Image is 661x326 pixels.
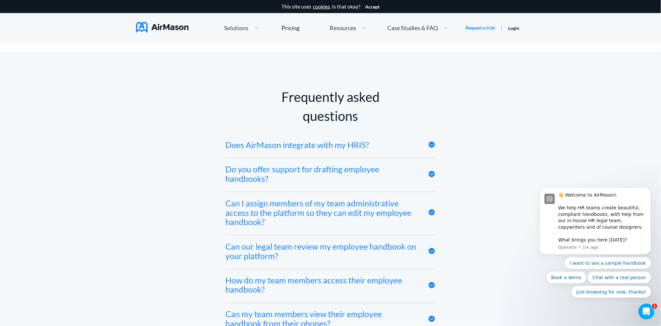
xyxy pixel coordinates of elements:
[508,25,520,31] a: Login
[224,25,249,31] span: Solutions
[466,25,495,31] a: Request a trial
[136,22,189,32] img: AirMason Logo
[639,304,654,319] iframe: Intercom live chat
[278,87,383,125] div: Frequently asked questions
[282,25,300,31] div: Pricing
[226,242,418,261] div: Can our legal team review my employee handbook on your platform?
[530,182,661,302] iframe: Intercom notifications message
[226,164,418,183] div: Do you offer support for drafting employee handbooks?
[330,25,356,31] span: Resources
[387,25,438,31] span: Case Studies & FAQ
[226,276,418,295] div: How do my team members access their employee handbook?
[313,4,330,10] a: cookies
[226,199,418,227] div: Can I assign members of my team administrative access to the platform so they can edit my employe...
[282,22,300,34] a: Pricing
[652,304,657,309] span: 1
[501,25,503,31] span: |
[226,140,369,150] div: Does AirMason integrate with my HRIS?
[365,4,380,10] button: Accept cookies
